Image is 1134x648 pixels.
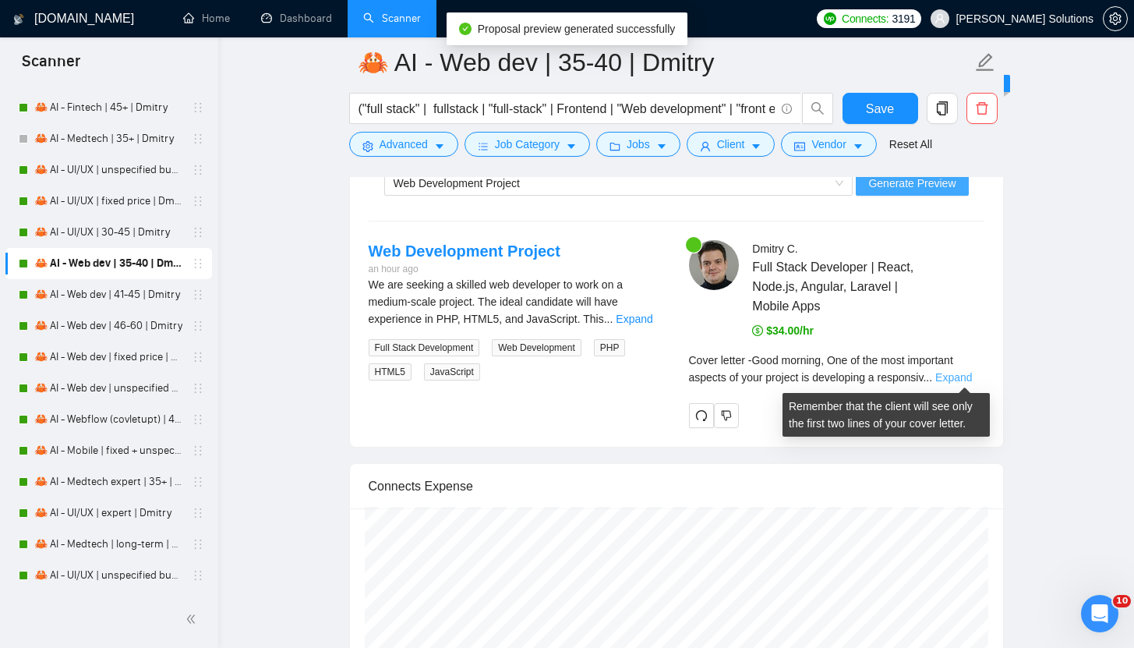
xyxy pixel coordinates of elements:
span: bars [478,140,489,152]
a: homeHome [183,12,230,25]
span: user [934,13,945,24]
span: holder [192,195,204,207]
iframe: Intercom live chat [1081,595,1118,632]
span: idcard [794,140,805,152]
span: dislike [721,409,732,422]
div: Remember that the client will see only the first two lines of your cover letter. [782,393,990,437]
button: copy [927,93,958,124]
a: Expand [616,313,652,325]
button: folderJobscaret-down [596,132,680,157]
a: 🦀 AI - Medtech expert | 35+ | Dmitry [34,466,182,498]
a: 🦀 AI - Web dev | 35-40 | Dmitry [34,248,182,279]
img: logo [13,7,24,32]
div: We are seeking a skilled web developer to work on a medium-scale project. The ideal candidate wil... [369,276,664,328]
span: info-circle [782,104,792,114]
span: holder [192,444,204,457]
a: Expand [935,371,972,384]
a: dashboardDashboard [261,12,332,25]
span: Scanner [9,50,93,83]
a: 🦀 AI - UI/UX | fixed price | Dmitry [34,186,182,217]
button: userClientcaret-down [687,132,775,157]
span: holder [192,476,204,488]
span: 10 [1113,595,1131,607]
span: Connects: [842,10,888,27]
span: Advanced [380,136,428,153]
a: 🦀 AI - UI/UX | 30-45 | Dmitry [34,217,182,248]
span: holder [192,133,204,145]
a: 🦀 AI - Web dev | 41-45 | Dmitry [34,279,182,310]
span: ... [604,313,613,325]
span: copy [927,101,957,115]
span: delete [967,101,997,115]
span: Full Stack Development [369,339,480,356]
a: 🦀 AI - Webflow (covletupt) | 45+ | Dmitry [34,404,182,435]
button: setting [1103,6,1128,31]
button: idcardVendorcaret-down [781,132,876,157]
span: folder [609,140,620,152]
span: Proposal preview generated successfully [478,23,676,35]
span: holder [192,351,204,363]
a: 🦀 AI - Medtech | long-term | Dmitry [34,529,182,560]
button: Save [843,93,918,124]
span: double-left [185,611,201,627]
a: 🦀 AI - Web dev | unspecified budget | Dmitry [34,373,182,404]
a: 🦀 AI - UI/UX | expert | Dmitry [34,498,182,529]
span: Jobs [627,136,650,153]
a: searchScanner [363,12,421,25]
a: 🦀 AI - Web dev | 46-60 | Dmitry [34,310,182,342]
span: holder [192,413,204,426]
span: user [700,140,711,152]
span: holder [192,164,204,176]
button: dislike [714,403,739,428]
button: redo [689,403,714,428]
span: Full Stack Developer | React, Node.js, Angular, Laravel | Mobile Apps [752,257,938,316]
a: 🦀 AI - Mobile | fixed + unspecified | Dmitry [34,435,182,466]
span: caret-down [434,140,445,152]
div: an hour ago [369,262,560,277]
span: ... [923,371,932,384]
span: setting [1104,12,1127,25]
input: Search Freelance Jobs... [359,99,775,119]
a: Reset All [889,136,932,153]
span: holder [192,101,204,114]
span: New [981,77,1003,90]
a: 🦀 AI - Medtech | 35+ | Dmitry [34,123,182,154]
span: search [803,101,832,115]
span: holder [192,320,204,332]
span: holder [192,569,204,582]
a: setting [1103,12,1128,25]
span: Save [866,99,894,119]
span: Generate Preview [868,175,956,192]
a: 🦀 AI - Fintech | 45+ | Dmitry [34,92,182,123]
span: holder [192,226,204,239]
span: $34.00/hr [752,324,814,337]
input: Scanner name... [358,43,972,82]
span: holder [192,382,204,395]
span: redo [690,409,713,422]
span: caret-down [656,140,667,152]
span: caret-down [853,140,864,152]
span: We are seeking a skilled web developer to work on a medium-scale project. The ideal candidate wil... [369,278,624,325]
button: delete [966,93,998,124]
span: holder [192,289,204,301]
span: setting [362,140,373,152]
button: search [802,93,833,124]
button: barsJob Categorycaret-down [465,132,590,157]
span: Web Development Project [394,177,520,189]
span: edit [975,52,995,73]
span: HTML5 [369,363,412,381]
a: 🦀 AI - UI/UX | unspecified budget | Dmitry [34,154,182,186]
div: Connects Expense [369,464,984,508]
span: PHP [594,339,626,356]
a: 🦀 AI - Web dev | fixed price | Dmitry [34,342,182,373]
span: Client [717,136,745,153]
span: holder [192,257,204,270]
span: caret-down [751,140,761,152]
span: 3191 [892,10,915,27]
img: c1ah7Bm0_UOsgoBCAEeGp30mtazq08O5KkyROF5_ClioPIdoYsiB1z4RCUT4RnX6oF [689,240,739,290]
span: Vendor [811,136,846,153]
span: Job Category [495,136,560,153]
button: Generate Preview [856,171,968,196]
span: holder [192,538,204,551]
span: JavaScript [424,363,480,381]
